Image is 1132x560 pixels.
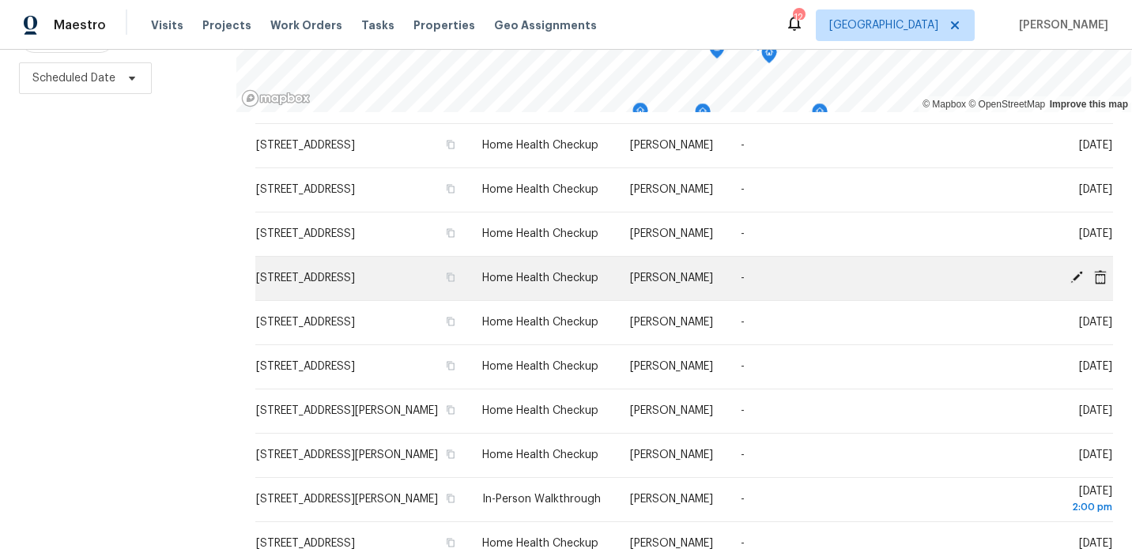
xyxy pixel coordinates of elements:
[256,184,355,195] span: [STREET_ADDRESS]
[741,184,745,195] span: -
[923,99,966,110] a: Mapbox
[695,103,711,128] div: Map marker
[443,270,457,284] button: Copy Address
[1079,538,1112,549] span: [DATE]
[968,99,1045,110] a: OpenStreetMap
[482,494,601,505] span: In-Person Walkthrough
[443,314,457,329] button: Copy Address
[630,317,713,328] span: [PERSON_NAME]
[1079,361,1112,372] span: [DATE]
[741,272,745,284] span: -
[829,17,938,33] span: [GEOGRAPHIC_DATA]
[270,17,342,33] span: Work Orders
[741,361,745,372] span: -
[630,140,713,151] span: [PERSON_NAME]
[741,405,745,416] span: -
[256,405,438,416] span: [STREET_ADDRESS][PERSON_NAME]
[1065,270,1089,284] span: Edit
[482,405,598,416] span: Home Health Checkup
[256,272,355,284] span: [STREET_ADDRESS]
[741,494,745,505] span: -
[256,538,355,549] span: [STREET_ADDRESS]
[256,317,355,328] span: [STREET_ADDRESS]
[1079,449,1112,460] span: [DATE]
[793,9,804,25] div: 12
[482,140,598,151] span: Home Health Checkup
[630,538,713,549] span: [PERSON_NAME]
[241,89,311,107] a: Mapbox homepage
[256,361,355,372] span: [STREET_ADDRESS]
[1079,405,1112,416] span: [DATE]
[482,228,598,239] span: Home Health Checkup
[256,494,438,505] span: [STREET_ADDRESS][PERSON_NAME]
[482,361,598,372] span: Home Health Checkup
[1013,17,1108,33] span: [PERSON_NAME]
[443,403,457,417] button: Copy Address
[1089,270,1112,284] span: Cancel
[1079,228,1112,239] span: [DATE]
[443,137,457,152] button: Copy Address
[443,536,457,550] button: Copy Address
[1079,184,1112,195] span: [DATE]
[630,361,713,372] span: [PERSON_NAME]
[998,486,1112,515] span: [DATE]
[761,44,777,69] div: Map marker
[443,447,457,461] button: Copy Address
[443,182,457,196] button: Copy Address
[709,39,725,64] div: Map marker
[1079,140,1112,151] span: [DATE]
[630,272,713,284] span: [PERSON_NAME]
[482,317,598,328] span: Home Health Checkup
[202,17,251,33] span: Projects
[443,491,457,506] button: Copy Address
[482,272,598,284] span: Home Health Checkup
[443,226,457,240] button: Copy Address
[630,228,713,239] span: [PERSON_NAME]
[1079,317,1112,328] span: [DATE]
[256,228,355,239] span: [STREET_ADDRESS]
[741,140,745,151] span: -
[741,449,745,460] span: -
[256,449,438,460] span: [STREET_ADDRESS][PERSON_NAME]
[1050,99,1128,110] a: Improve this map
[741,538,745,549] span: -
[54,17,106,33] span: Maestro
[482,538,598,549] span: Home Health Checkup
[482,449,598,460] span: Home Health Checkup
[741,317,745,328] span: -
[256,140,355,151] span: [STREET_ADDRESS]
[630,494,713,505] span: [PERSON_NAME]
[812,103,828,128] div: Map marker
[32,70,115,86] span: Scheduled Date
[361,20,394,31] span: Tasks
[151,17,183,33] span: Visits
[413,17,475,33] span: Properties
[630,184,713,195] span: [PERSON_NAME]
[494,17,597,33] span: Geo Assignments
[630,405,713,416] span: [PERSON_NAME]
[741,228,745,239] span: -
[482,184,598,195] span: Home Health Checkup
[998,499,1112,515] div: 2:00 pm
[630,449,713,460] span: [PERSON_NAME]
[632,103,648,127] div: Map marker
[443,359,457,373] button: Copy Address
